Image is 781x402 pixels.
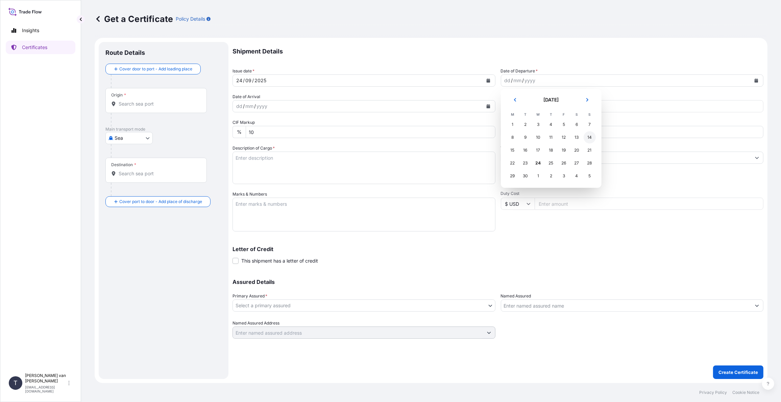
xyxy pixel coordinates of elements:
button: Next [580,94,595,105]
p: Get a Certificate [95,14,173,24]
div: Friday 12 September 2025 [558,131,570,143]
div: Monday 15 September 2025 [507,144,519,156]
section: Calendar [501,89,602,188]
div: Wednesday 17 September 2025 [532,144,544,156]
div: Tuesday 9 September 2025 [519,131,532,143]
div: Tuesday 30 September 2025 [519,170,532,182]
table: September 2025 [506,111,596,182]
div: Sunday 28 September 2025 [584,157,596,169]
div: Tuesday 23 September 2025 [519,157,532,169]
div: Wednesday 10 September 2025 [532,131,544,143]
div: Saturday 27 September 2025 [571,157,583,169]
div: September 2025 [506,94,596,182]
th: F [558,111,570,118]
div: Friday 19 September 2025 [558,144,570,156]
div: Wednesday 1 October 2025 [532,170,544,182]
div: Monday 22 September 2025 [507,157,519,169]
div: Wednesday 3 September 2025 [532,118,544,131]
div: Saturday 20 September 2025 [571,144,583,156]
div: Sunday 5 October 2025 [584,170,596,182]
button: Previous [508,94,522,105]
h2: [DATE] [527,96,576,103]
p: Policy Details [176,16,205,22]
div: Tuesday 16 September 2025 [519,144,532,156]
div: Friday 26 September 2025 [558,157,570,169]
div: Friday 3 October 2025 [558,170,570,182]
div: Thursday 25 September 2025 [545,157,557,169]
th: S [570,111,583,118]
div: Thursday 4 September 2025 [545,118,557,131]
div: Thursday 11 September 2025 [545,131,557,143]
div: Sunday 7 September 2025 [584,118,596,131]
th: T [545,111,558,118]
div: Friday 5 September 2025 [558,118,570,131]
div: Saturday 13 September 2025 [571,131,583,143]
th: M [506,111,519,118]
div: Tuesday 2 September 2025 [519,118,532,131]
th: S [583,111,596,118]
div: Thursday 18 September 2025 [545,144,557,156]
th: T [519,111,532,118]
div: Saturday 6 September 2025 [571,118,583,131]
div: Today, Wednesday 24 September 2025 [532,157,544,169]
div: Monday 1 September 2025 [507,118,519,131]
th: W [532,111,545,118]
div: Monday 8 September 2025 [507,131,519,143]
div: Sunday 21 September 2025 [584,144,596,156]
div: Monday 29 September 2025 [507,170,519,182]
div: Sunday 14 September 2025 [584,131,596,143]
div: Thursday 2 October 2025 [545,170,557,182]
div: Saturday 4 October 2025 [571,170,583,182]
